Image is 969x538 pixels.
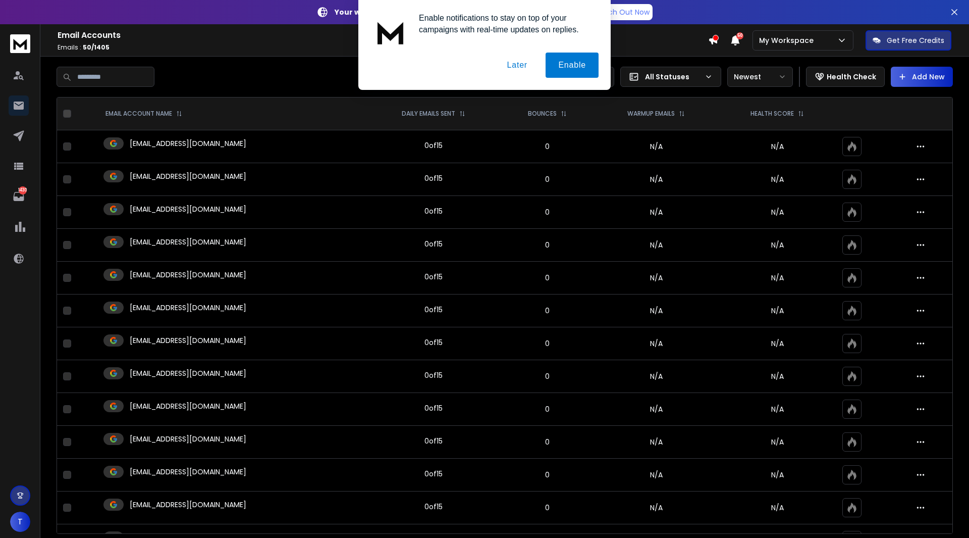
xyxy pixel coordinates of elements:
p: 0 [507,174,588,184]
p: 0 [507,306,588,316]
p: 0 [507,470,588,480]
button: T [10,512,30,532]
p: DAILY EMAILS SENT [402,110,455,118]
div: 0 of 15 [424,239,443,249]
p: N/A [725,503,830,513]
p: [EMAIL_ADDRESS][DOMAIN_NAME] [130,500,246,510]
div: EMAIL ACCOUNT NAME [105,110,182,118]
a: 1430 [9,186,29,207]
p: 0 [507,240,588,250]
p: [EMAIL_ADDRESS][DOMAIN_NAME] [130,270,246,280]
td: N/A [594,163,719,196]
p: 1430 [19,186,27,194]
p: [EMAIL_ADDRESS][DOMAIN_NAME] [130,401,246,411]
td: N/A [594,295,719,327]
p: 0 [507,338,588,349]
button: Later [494,53,540,78]
td: N/A [594,196,719,229]
p: WARMUP EMAILS [627,110,675,118]
div: 0 of 15 [424,173,443,183]
div: 0 of 15 [424,272,443,282]
button: Enable [546,53,599,78]
p: N/A [725,470,830,480]
p: N/A [725,404,830,414]
td: N/A [594,229,719,262]
p: N/A [725,207,830,217]
div: 0 of 15 [424,502,443,512]
p: 0 [507,273,588,283]
p: [EMAIL_ADDRESS][DOMAIN_NAME] [130,204,246,214]
p: N/A [725,338,830,349]
p: 0 [507,207,588,217]
p: 0 [507,371,588,381]
p: [EMAIL_ADDRESS][DOMAIN_NAME] [130,368,246,378]
td: N/A [594,492,719,524]
td: N/A [594,327,719,360]
td: N/A [594,393,719,426]
p: N/A [725,273,830,283]
p: [EMAIL_ADDRESS][DOMAIN_NAME] [130,138,246,149]
p: [EMAIL_ADDRESS][DOMAIN_NAME] [130,335,246,346]
p: N/A [725,240,830,250]
p: 0 [507,404,588,414]
td: N/A [594,130,719,163]
p: [EMAIL_ADDRESS][DOMAIN_NAME] [130,237,246,247]
div: 0 of 15 [424,436,443,446]
div: 0 of 15 [424,370,443,380]
td: N/A [594,262,719,295]
div: 0 of 15 [424,305,443,315]
div: Enable notifications to stay on top of your campaigns with real-time updates on replies. [411,12,599,35]
div: 0 of 15 [424,337,443,348]
p: N/A [725,174,830,184]
p: N/A [725,141,830,152]
td: N/A [594,459,719,492]
div: 0 of 15 [424,469,443,479]
td: N/A [594,426,719,459]
td: N/A [594,360,719,393]
p: 0 [507,141,588,152]
p: [EMAIL_ADDRESS][DOMAIN_NAME] [130,303,246,313]
p: [EMAIL_ADDRESS][DOMAIN_NAME] [130,434,246,444]
p: BOUNCES [528,110,557,118]
p: [EMAIL_ADDRESS][DOMAIN_NAME] [130,171,246,181]
img: notification icon [370,12,411,53]
p: N/A [725,437,830,447]
p: N/A [725,371,830,381]
div: 0 of 15 [424,206,443,216]
div: 0 of 15 [424,403,443,413]
p: 0 [507,503,588,513]
p: N/A [725,306,830,316]
p: HEALTH SCORE [750,110,794,118]
p: [EMAIL_ADDRESS][DOMAIN_NAME] [130,467,246,477]
div: 0 of 15 [424,140,443,151]
p: 0 [507,437,588,447]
